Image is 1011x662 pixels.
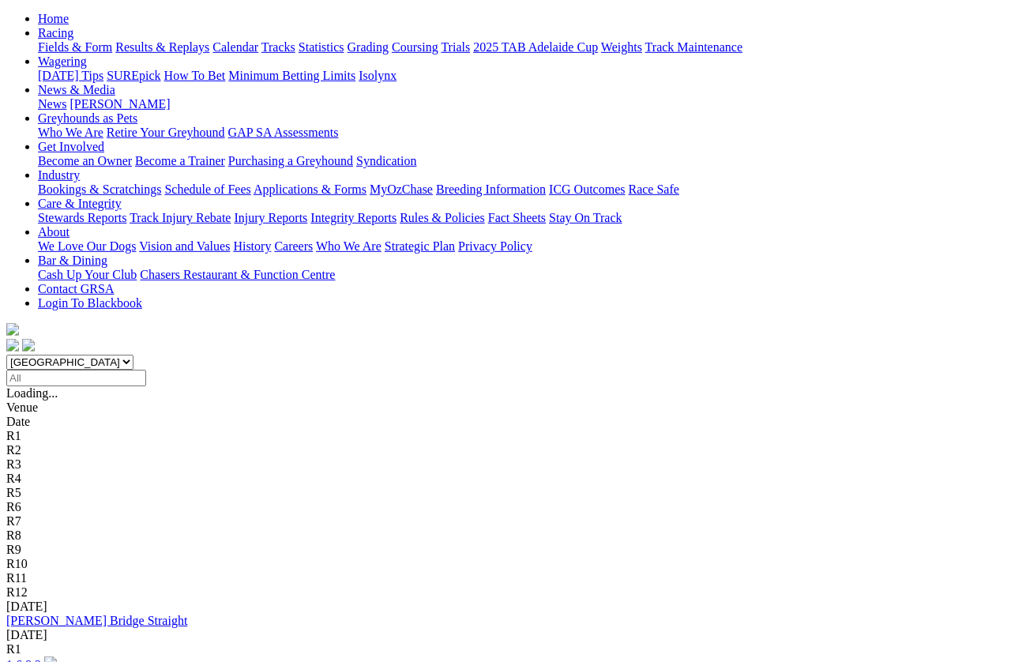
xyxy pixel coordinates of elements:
a: Privacy Policy [458,239,532,253]
a: Applications & Forms [254,182,366,196]
span: Loading... [6,386,58,400]
a: About [38,225,70,239]
div: R5 [6,486,1005,500]
div: Care & Integrity [38,211,1005,225]
div: R11 [6,571,1005,585]
a: Results & Replays [115,40,209,54]
a: Become an Owner [38,154,132,167]
a: Who We Are [38,126,103,139]
a: Chasers Restaurant & Function Centre [140,268,335,281]
a: MyOzChase [370,182,433,196]
a: Grading [348,40,389,54]
a: Minimum Betting Limits [228,69,355,82]
div: R6 [6,500,1005,514]
a: Fact Sheets [488,211,546,224]
a: Get Involved [38,140,104,153]
a: Injury Reports [234,211,307,224]
a: News & Media [38,83,115,96]
div: Wagering [38,69,1005,83]
img: facebook.svg [6,339,19,352]
a: Breeding Information [436,182,546,196]
a: [PERSON_NAME] Bridge Straight [6,614,187,627]
a: Industry [38,168,80,182]
a: Calendar [212,40,258,54]
a: Stay On Track [549,211,622,224]
a: Greyhounds as Pets [38,111,137,125]
a: Home [38,12,69,25]
a: Racing [38,26,73,39]
a: [PERSON_NAME] [70,97,170,111]
a: Race Safe [628,182,678,196]
a: [DATE] Tips [38,69,103,82]
a: Weights [601,40,642,54]
div: R10 [6,557,1005,571]
div: Bar & Dining [38,268,1005,282]
a: Track Injury Rebate [130,211,231,224]
a: Retire Your Greyhound [107,126,225,139]
a: Stewards Reports [38,211,126,224]
a: Bar & Dining [38,254,107,267]
div: Venue [6,401,1005,415]
div: R7 [6,514,1005,528]
div: R12 [6,585,1005,600]
div: [DATE] [6,628,1005,642]
a: Integrity Reports [310,211,397,224]
div: R4 [6,472,1005,486]
div: Date [6,415,1005,429]
a: Isolynx [359,69,397,82]
img: logo-grsa-white.png [6,323,19,336]
a: Coursing [392,40,438,54]
a: Become a Trainer [135,154,225,167]
a: Who We Are [316,239,381,253]
a: How To Bet [164,69,226,82]
a: 2025 TAB Adelaide Cup [473,40,598,54]
a: SUREpick [107,69,160,82]
div: R1 [6,642,1005,656]
a: We Love Our Dogs [38,239,136,253]
div: R9 [6,543,1005,557]
input: Select date [6,370,146,386]
div: Racing [38,40,1005,55]
div: Greyhounds as Pets [38,126,1005,140]
a: Rules & Policies [400,211,485,224]
a: Track Maintenance [645,40,742,54]
a: Careers [274,239,313,253]
a: GAP SA Assessments [228,126,339,139]
a: Login To Blackbook [38,296,142,310]
a: Schedule of Fees [164,182,250,196]
a: History [233,239,271,253]
a: Bookings & Scratchings [38,182,161,196]
a: Trials [441,40,470,54]
div: Industry [38,182,1005,197]
a: ICG Outcomes [549,182,625,196]
div: R8 [6,528,1005,543]
a: Care & Integrity [38,197,122,210]
div: Get Involved [38,154,1005,168]
a: Vision and Values [139,239,230,253]
div: R1 [6,429,1005,443]
a: News [38,97,66,111]
a: Syndication [356,154,416,167]
a: Statistics [299,40,344,54]
div: News & Media [38,97,1005,111]
div: R3 [6,457,1005,472]
a: Wagering [38,55,87,68]
a: Purchasing a Greyhound [228,154,353,167]
div: [DATE] [6,600,1005,614]
div: About [38,239,1005,254]
a: Cash Up Your Club [38,268,137,281]
img: twitter.svg [22,339,35,352]
a: Contact GRSA [38,282,114,295]
div: R2 [6,443,1005,457]
a: Tracks [261,40,295,54]
a: Strategic Plan [385,239,455,253]
a: Fields & Form [38,40,112,54]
